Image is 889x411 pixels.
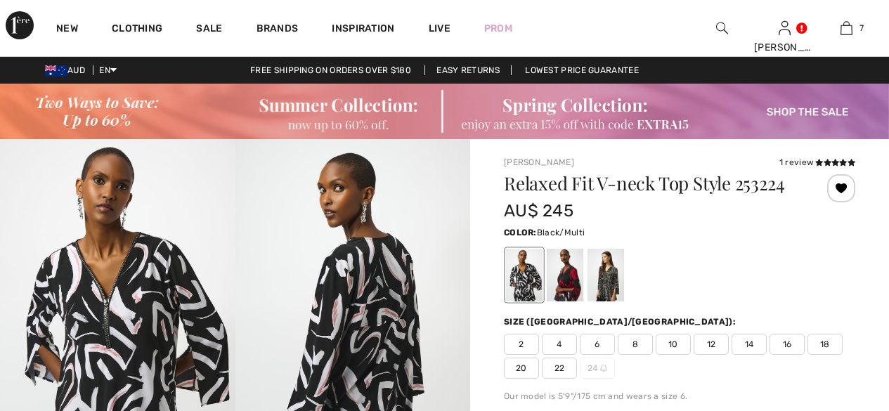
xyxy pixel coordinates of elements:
div: 1 review [779,156,855,169]
span: 7 [859,22,864,34]
span: 10 [656,334,691,355]
img: My Bag [841,20,852,37]
span: 22 [542,358,577,379]
span: 14 [732,334,767,355]
span: 16 [770,334,805,355]
a: 7 [816,20,877,37]
span: 12 [694,334,729,355]
div: Black/Multi [506,249,543,301]
a: Prom [484,21,512,36]
span: Inspiration [332,22,394,37]
a: New [56,22,78,37]
div: Black/red [547,249,583,301]
a: Brands [257,22,299,37]
span: 18 [807,334,843,355]
span: Black/Multi [537,228,585,237]
div: Size ([GEOGRAPHIC_DATA]/[GEOGRAPHIC_DATA]): [504,315,739,328]
img: My Info [779,20,791,37]
a: Lowest Price Guarantee [514,65,650,75]
span: AU$ 245 [504,201,573,221]
img: ring-m.svg [600,365,607,372]
span: 24 [580,358,615,379]
img: search the website [716,20,728,37]
h1: Relaxed Fit V-neck Top Style 253224 [504,174,797,193]
img: 1ère Avenue [6,11,34,39]
img: Australian Dollar [45,65,67,77]
a: Clothing [112,22,162,37]
span: 4 [542,334,577,355]
span: 6 [580,334,615,355]
span: 20 [504,358,539,379]
span: Color: [504,228,537,237]
span: 2 [504,334,539,355]
a: Sale [196,22,222,37]
a: Live [429,21,450,36]
a: [PERSON_NAME] [504,157,574,167]
div: [PERSON_NAME] [754,40,815,55]
a: Free shipping on orders over $180 [239,65,422,75]
div: Black/moonstone [588,249,624,301]
div: Our model is 5'9"/175 cm and wears a size 6. [504,390,855,403]
span: AUD [45,65,91,75]
span: EN [99,65,117,75]
span: 8 [618,334,653,355]
a: Easy Returns [424,65,512,75]
a: Sign In [779,21,791,34]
